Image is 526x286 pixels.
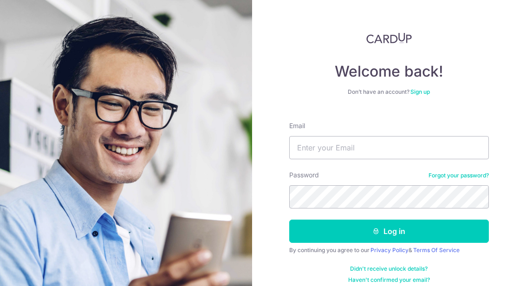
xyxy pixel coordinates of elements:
a: Didn't receive unlock details? [350,265,428,273]
label: Password [289,170,319,180]
h4: Welcome back! [289,62,489,81]
input: Enter your Email [289,136,489,159]
img: CardUp Logo [366,32,412,44]
a: Privacy Policy [370,247,409,253]
a: Haven't confirmed your email? [348,276,430,284]
label: Email [289,121,305,130]
div: By continuing you agree to our & [289,247,489,254]
a: Forgot your password? [429,172,489,179]
button: Log in [289,220,489,243]
div: Don’t have an account? [289,88,489,96]
a: Sign up [410,88,430,95]
a: Terms Of Service [413,247,460,253]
